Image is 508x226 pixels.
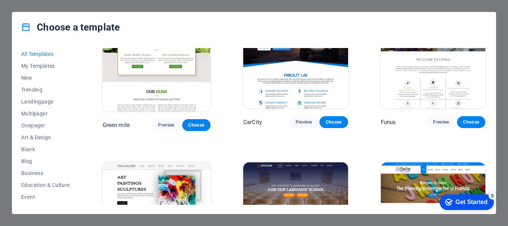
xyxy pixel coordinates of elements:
span: Choose [463,119,479,125]
span: Choose [325,119,342,125]
button: Blank [21,143,70,155]
span: Trending [21,87,70,93]
span: Multipager [21,111,70,117]
button: Preview [290,116,318,128]
button: Event [21,191,70,203]
span: Onepager [21,122,70,128]
button: Education & Culture [21,179,70,191]
div: Get Started [22,8,54,15]
span: Education & Culture [21,182,70,188]
span: Business [21,170,70,176]
button: Business [21,167,70,179]
span: Art & Design [21,134,70,140]
button: Onepager [21,120,70,131]
span: New [21,75,70,81]
button: Preview [427,116,455,128]
span: Blank [21,146,70,152]
button: Choose [319,116,348,128]
button: Multipager [21,108,70,120]
span: Choose [188,122,205,128]
button: Art & Design [21,131,70,143]
button: Blog [21,155,70,167]
h4: Choose a template [21,21,120,33]
span: Blog [21,158,70,164]
span: Preview [433,119,449,125]
span: Landingpage [21,99,70,105]
div: 5 [55,1,62,9]
button: Landingpage [21,96,70,108]
img: CarCity [243,12,348,108]
div: Get Started 5 items remaining, 0% complete [6,4,60,19]
span: Preview [296,119,312,125]
button: My Templates [21,60,70,72]
button: Gastronomy [21,203,70,215]
button: Trending [21,84,70,96]
p: Green mile [103,121,130,129]
img: Funus [381,12,486,108]
img: Green mile [103,12,210,112]
button: Choose [457,116,485,128]
button: All Templates [21,48,70,60]
button: Choose [182,119,210,131]
span: My Templates [21,63,70,69]
p: Funus [381,118,396,126]
button: Preview [152,119,180,131]
button: New [21,72,70,84]
span: Preview [158,122,174,128]
span: All Templates [21,51,70,57]
p: CarCity [243,118,262,126]
span: Event [21,194,70,200]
